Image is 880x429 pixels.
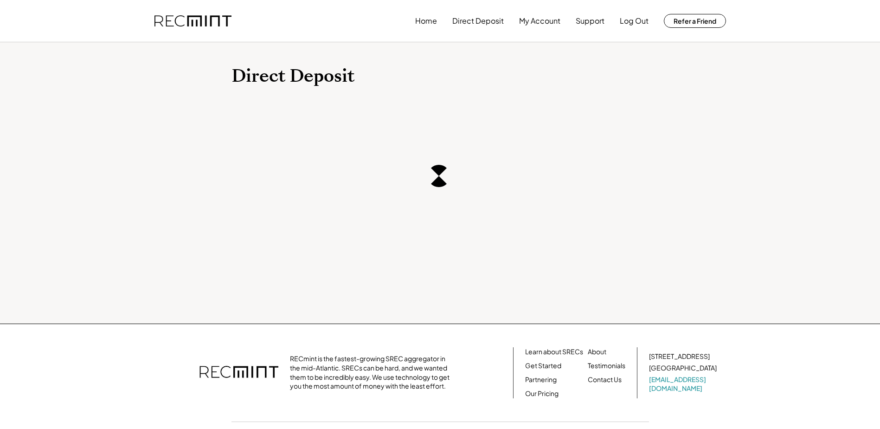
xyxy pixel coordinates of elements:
[588,347,606,357] a: About
[525,389,559,398] a: Our Pricing
[664,14,726,28] button: Refer a Friend
[519,12,560,30] button: My Account
[620,12,649,30] button: Log Out
[649,352,710,361] div: [STREET_ADDRESS]
[525,375,557,384] a: Partnering
[588,361,625,370] a: Testimonials
[290,354,455,390] div: RECmint is the fastest-growing SREC aggregator in the mid-Atlantic. SRECs can be hard, and we wan...
[231,65,649,87] h1: Direct Deposit
[576,12,604,30] button: Support
[649,364,717,373] div: [GEOGRAPHIC_DATA]
[588,375,622,384] a: Contact Us
[525,361,561,370] a: Get Started
[525,347,583,357] a: Learn about SRECs
[649,375,719,393] a: [EMAIL_ADDRESS][DOMAIN_NAME]
[154,15,231,27] img: recmint-logotype%403x.png
[199,357,278,389] img: recmint-logotype%403x.png
[415,12,437,30] button: Home
[452,12,504,30] button: Direct Deposit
